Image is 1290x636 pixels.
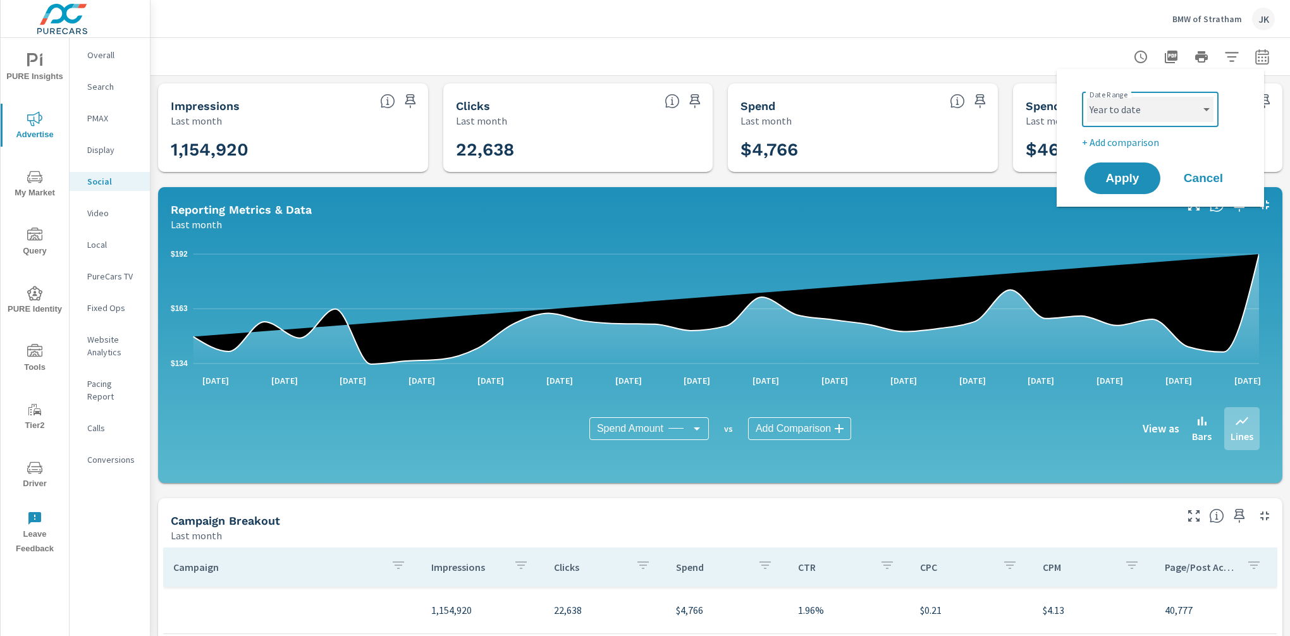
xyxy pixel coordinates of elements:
[1219,44,1244,70] button: Apply Filters
[70,46,150,64] div: Overall
[70,298,150,317] div: Fixed Ops
[171,203,312,216] h5: Reporting Metrics & Data
[469,374,513,387] p: [DATE]
[970,91,990,111] span: Save this to your personalized report
[171,217,222,232] p: Last month
[1165,561,1236,573] p: Page/Post Action
[740,139,985,161] h3: $4,766
[1026,113,1077,128] p: Last month
[537,374,582,387] p: [DATE]
[87,238,140,251] p: Local
[1209,508,1224,523] span: This is a summary of Social performance results by campaign. Each column can be sorted.
[380,94,395,109] span: The number of times an ad was shown on your behalf.
[676,602,778,618] p: $4,766
[4,286,65,317] span: PURE Identity
[1165,162,1241,194] button: Cancel
[1088,374,1132,387] p: [DATE]
[87,207,140,219] p: Video
[606,374,651,387] p: [DATE]
[665,94,680,109] span: The number of times an ad was clicked by a consumer.
[262,374,307,387] p: [DATE]
[881,374,926,387] p: [DATE]
[431,561,503,573] p: Impressions
[1143,422,1179,435] h6: View as
[70,109,150,128] div: PMAX
[331,374,375,387] p: [DATE]
[171,250,188,259] text: $192
[1084,162,1160,194] button: Apply
[1178,173,1229,184] span: Cancel
[798,561,869,573] p: CTR
[400,374,444,387] p: [DATE]
[1231,429,1253,444] p: Lines
[1192,429,1212,444] p: Bars
[431,602,533,618] p: 1,154,920
[1026,139,1270,161] h3: $46
[813,374,857,387] p: [DATE]
[685,91,705,111] span: Save this to your personalized report
[589,417,709,440] div: Spend Amount
[70,140,150,159] div: Display
[171,359,188,368] text: $134
[456,113,507,128] p: Last month
[4,460,65,491] span: Driver
[171,99,240,113] h5: Impressions
[171,304,188,313] text: $163
[87,112,140,125] p: PMAX
[70,450,150,469] div: Conversions
[70,204,150,223] div: Video
[70,77,150,96] div: Search
[1252,8,1275,30] div: JK
[920,602,1022,618] p: $0.21
[87,270,140,283] p: PureCars TV
[740,99,775,113] h5: Spend
[1043,561,1114,573] p: CPM
[1165,602,1267,618] p: 40,777
[1,38,69,561] div: nav menu
[400,91,421,111] span: Save this to your personalized report
[1172,13,1242,25] p: BMW of Stratham
[1229,506,1250,526] span: Save this to your personalized report
[597,422,663,435] span: Spend Amount
[4,511,65,556] span: Leave Feedback
[70,267,150,286] div: PureCars TV
[87,49,140,61] p: Overall
[748,417,851,440] div: Add Comparison
[87,453,140,466] p: Conversions
[87,302,140,314] p: Fixed Ops
[4,169,65,200] span: My Market
[1184,506,1204,526] button: Make Fullscreen
[4,228,65,259] span: Query
[1189,44,1214,70] button: Print Report
[70,172,150,191] div: Social
[87,175,140,188] p: Social
[193,374,238,387] p: [DATE]
[456,99,490,113] h5: Clicks
[1158,44,1184,70] button: "Export Report to PDF"
[1157,374,1201,387] p: [DATE]
[798,602,900,618] p: 1.96%
[1255,506,1275,526] button: Minimize Widget
[675,374,719,387] p: [DATE]
[1082,135,1244,150] p: + Add comparison
[1019,374,1063,387] p: [DATE]
[740,113,792,128] p: Last month
[1043,602,1145,618] p: $4.13
[1026,99,1139,113] h5: Spend Per Unit Sold
[4,344,65,375] span: Tools
[171,528,222,543] p: Last month
[4,53,65,84] span: PURE Insights
[950,94,965,109] span: The amount of money spent on advertising during the period.
[171,139,415,161] h3: 1,154,920
[676,561,747,573] p: Spend
[70,235,150,254] div: Local
[70,330,150,362] div: Website Analytics
[171,514,280,527] h5: Campaign Breakout
[4,111,65,142] span: Advertise
[87,377,140,403] p: Pacing Report
[756,422,831,435] span: Add Comparison
[950,374,995,387] p: [DATE]
[87,80,140,93] p: Search
[1097,173,1148,184] span: Apply
[87,333,140,358] p: Website Analytics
